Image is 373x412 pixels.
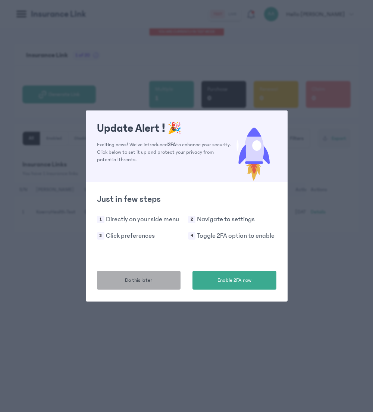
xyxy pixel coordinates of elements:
[97,271,181,290] button: Do this later
[97,216,104,223] span: 1
[97,141,232,163] p: Exciting news! We've introduced to enhance your security. Click below to set it up and protect yo...
[97,122,232,135] h1: Update Alert !
[188,232,195,240] span: 4
[192,271,276,290] button: Enable 2FA now
[106,214,179,225] p: Directly on your side menu
[106,231,155,241] p: Click preferences
[167,122,181,135] span: 🎉
[97,193,276,205] h2: Just in few steps
[197,231,275,241] p: Toggle 2FA option to enable
[97,232,104,240] span: 3
[197,214,255,225] p: Navigate to settings
[217,277,251,284] span: Enable 2FA now
[188,216,195,223] span: 2
[168,142,176,148] span: 2FA
[125,277,152,284] span: Do this later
